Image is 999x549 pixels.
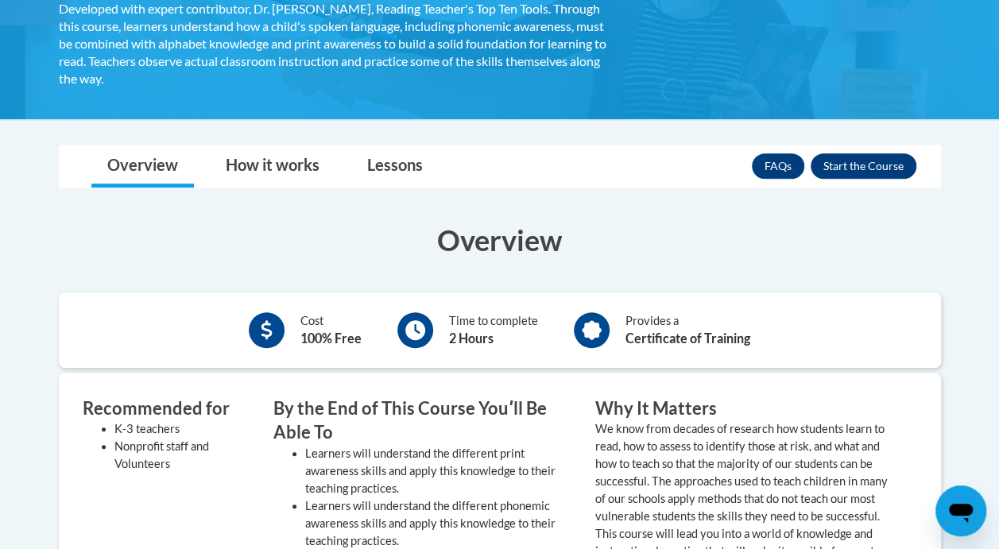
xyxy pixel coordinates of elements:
[300,331,362,346] b: 100% Free
[114,420,250,438] li: K-3 teachers
[273,396,571,446] h3: By the End of This Course Youʹll Be Able To
[351,145,439,188] a: Lessons
[114,438,250,473] li: Nonprofit staff and Volunteers
[305,445,571,497] li: Learners will understand the different print awareness skills and apply this knowledge to their t...
[625,312,750,348] div: Provides a
[449,312,538,348] div: Time to complete
[811,153,916,179] button: Enroll
[91,145,194,188] a: Overview
[935,485,986,536] iframe: Button to launch messaging window
[83,396,250,421] h3: Recommended for
[595,396,893,421] h3: Why It Matters
[59,220,941,260] h3: Overview
[625,331,750,346] b: Certificate of Training
[449,331,494,346] b: 2 Hours
[210,145,335,188] a: How it works
[752,153,804,179] a: FAQs
[300,312,362,348] div: Cost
